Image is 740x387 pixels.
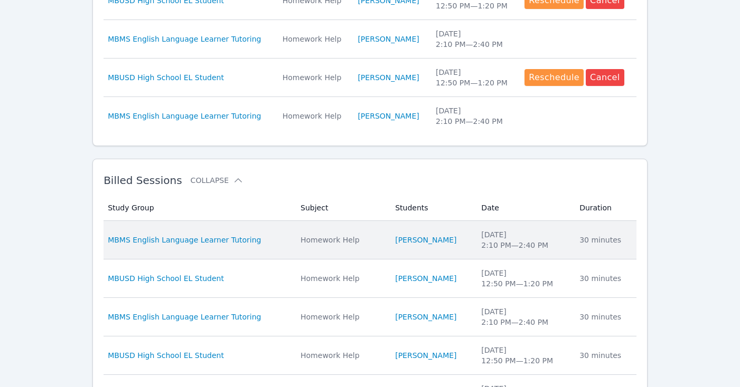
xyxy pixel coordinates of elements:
[573,195,636,221] th: Duration
[579,312,630,322] div: 30 minutes
[104,97,636,135] tr: MBMS English Language Learner TutoringHomework Help[PERSON_NAME][DATE]2:10 PM—2:40 PM
[104,59,636,97] tr: MBUSD High School EL StudentHomework Help[PERSON_NAME][DATE]12:50 PM—1:20 PMRescheduleCancel
[358,72,419,83] a: [PERSON_NAME]
[481,345,567,366] div: [DATE] 12:50 PM — 1:20 PM
[104,221,636,259] tr: MBMS English Language Learner TutoringHomework Help[PERSON_NAME][DATE]2:10 PM—2:40 PM30 minutes
[358,34,419,44] a: [PERSON_NAME]
[524,69,584,86] button: Reschedule
[108,312,261,322] a: MBMS English Language Learner Tutoring
[283,72,345,83] div: Homework Help
[108,72,224,83] a: MBUSD High School EL Student
[108,273,224,284] a: MBUSD High School EL Student
[301,312,382,322] div: Homework Help
[436,105,512,127] div: [DATE] 2:10 PM — 2:40 PM
[301,350,382,361] div: Homework Help
[389,195,475,221] th: Students
[395,273,456,284] a: [PERSON_NAME]
[301,273,382,284] div: Homework Help
[579,273,630,284] div: 30 minutes
[283,34,345,44] div: Homework Help
[294,195,389,221] th: Subject
[108,350,224,361] a: MBUSD High School EL Student
[436,28,512,50] div: [DATE] 2:10 PM — 2:40 PM
[395,312,456,322] a: [PERSON_NAME]
[436,67,512,88] div: [DATE] 12:50 PM — 1:20 PM
[481,268,567,289] div: [DATE] 12:50 PM — 1:20 PM
[586,69,624,86] button: Cancel
[301,235,382,245] div: Homework Help
[108,34,261,44] a: MBMS English Language Learner Tutoring
[191,175,243,186] button: Collapse
[104,336,636,375] tr: MBUSD High School EL StudentHomework Help[PERSON_NAME][DATE]12:50 PM—1:20 PM30 minutes
[108,111,261,121] a: MBMS English Language Learner Tutoring
[104,259,636,298] tr: MBUSD High School EL StudentHomework Help[PERSON_NAME][DATE]12:50 PM—1:20 PM30 minutes
[579,235,630,245] div: 30 minutes
[579,350,630,361] div: 30 minutes
[395,350,456,361] a: [PERSON_NAME]
[104,195,294,221] th: Study Group
[104,20,636,59] tr: MBMS English Language Learner TutoringHomework Help[PERSON_NAME][DATE]2:10 PM—2:40 PM
[395,235,456,245] a: [PERSON_NAME]
[104,298,636,336] tr: MBMS English Language Learner TutoringHomework Help[PERSON_NAME][DATE]2:10 PM—2:40 PM30 minutes
[481,306,567,327] div: [DATE] 2:10 PM — 2:40 PM
[481,229,567,250] div: [DATE] 2:10 PM — 2:40 PM
[108,235,261,245] a: MBMS English Language Learner Tutoring
[475,195,573,221] th: Date
[283,111,345,121] div: Homework Help
[104,174,182,187] span: Billed Sessions
[358,111,419,121] a: [PERSON_NAME]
